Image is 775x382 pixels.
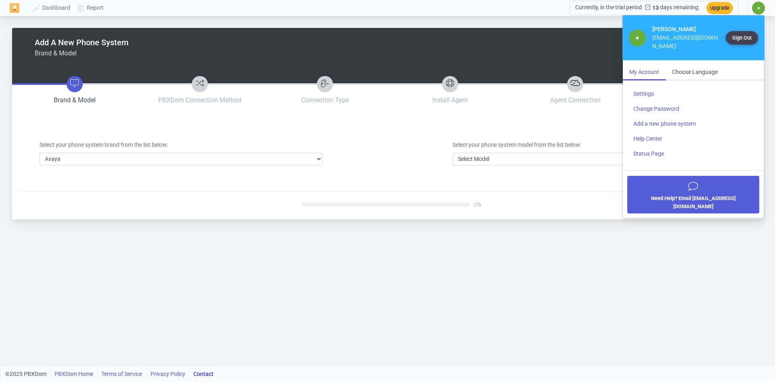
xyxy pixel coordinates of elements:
[700,4,733,11] a: Upgrade
[10,3,19,13] img: Logo
[726,31,758,44] button: Sign Out
[452,141,581,149] label: Select your phone system model from the list below:
[652,34,722,51] div: [EMAIL_ADDRESS][DOMAIN_NAME]
[627,101,760,116] a: Change Password
[5,366,214,382] div: ©2025 PBXDom
[642,4,659,11] b: 13
[54,96,96,104] span: Brand & Model
[301,96,349,104] span: Connection Type
[666,65,724,80] div: Choose Language
[635,35,640,41] span: ✷
[550,96,601,104] span: Agent Connection
[30,0,74,15] a: Dashboard
[101,366,142,382] a: Terms of Service
[432,96,468,104] span: Install Agent
[158,96,241,104] span: PBXDom Connection Method
[74,0,108,15] a: Report
[575,4,700,11] span: Currently, in the trial period days remaining.
[757,6,760,11] span: ✷
[627,87,760,101] a: Settings
[651,195,736,209] b: Need Help? Email [EMAIL_ADDRESS][DOMAIN_NAME]
[40,141,168,149] label: Select your phone system brand from the list below:
[627,131,760,146] a: Help Center
[752,1,765,15] button: ✷
[652,25,722,34] div: [PERSON_NAME]
[627,176,759,213] button: Need Help? Email [EMAIL_ADDRESS][DOMAIN_NAME]
[623,65,666,80] div: My Account
[35,49,128,57] h6: Brand & Model
[54,366,93,382] a: PBXDom Home
[470,200,483,209] div: 0%
[193,366,214,382] a: Contact
[151,366,185,382] a: Privacy Policy
[627,116,760,131] a: Add a new phone system
[706,2,733,14] button: Upgrade
[627,146,760,161] a: Status Page
[35,38,128,47] h4: Add A New Phone System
